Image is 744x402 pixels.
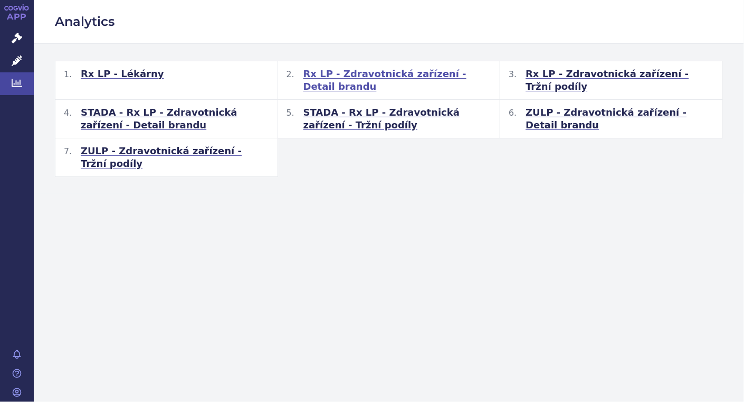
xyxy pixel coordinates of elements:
[278,100,501,138] button: STADA - Rx LP - Zdravotnická zařízení - Tržní podíly
[81,106,269,132] span: STADA - Rx LP - Zdravotnická zařízení - Detail brandu
[526,68,714,93] span: Rx LP - Zdravotnická zařízení - Tržní podíly
[55,100,278,138] button: STADA - Rx LP - Zdravotnická zařízení - Detail brandu
[500,100,723,138] button: ZULP - Zdravotnická zařízení - Detail brandu
[55,61,278,100] button: Rx LP - Lékárny
[303,68,492,93] span: Rx LP - Zdravotnická zařízení - Detail brandu
[278,61,501,100] button: Rx LP - Zdravotnická zařízení - Detail brandu
[303,106,492,132] span: STADA - Rx LP - Zdravotnická zařízení - Tržní podíly
[81,68,164,80] span: Rx LP - Lékárny
[500,61,723,100] button: Rx LP - Zdravotnická zařízení - Tržní podíly
[81,145,269,170] span: ZULP - Zdravotnická zařízení - Tržní podíly
[55,13,723,31] h2: Analytics
[526,106,714,132] span: ZULP - Zdravotnická zařízení - Detail brandu
[55,138,278,177] button: ZULP - Zdravotnická zařízení - Tržní podíly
